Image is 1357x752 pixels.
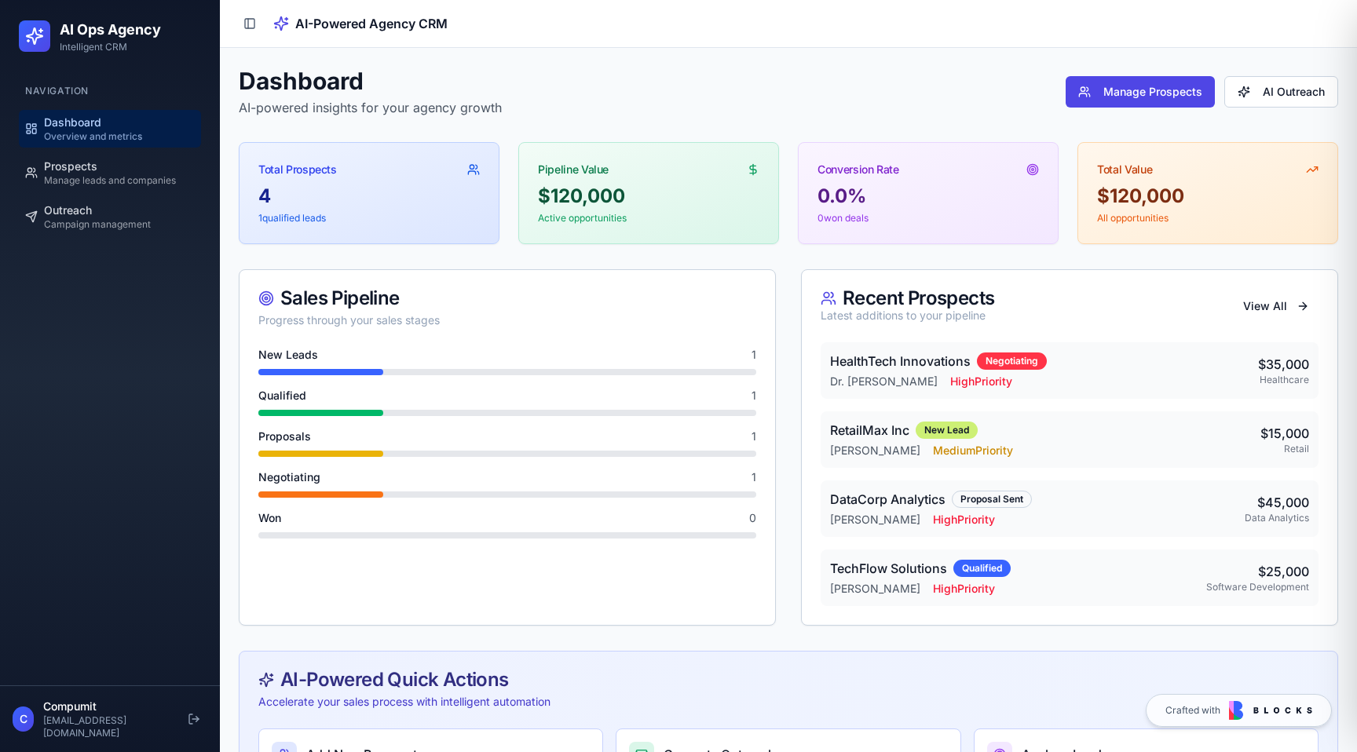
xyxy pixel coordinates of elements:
[1245,493,1309,512] div: $ 45,000
[1146,694,1332,727] a: Crafted with
[916,422,978,439] div: New Lead
[44,203,92,218] span: Outreach
[830,421,909,440] h4: RetailMax Inc
[43,714,180,739] span: [EMAIL_ADDRESS][DOMAIN_NAME]
[830,581,920,597] span: [PERSON_NAME]
[830,352,971,371] h4: HealthTech Innovations
[19,198,201,235] a: OutreachCampaign management
[1229,701,1312,720] img: Blocks
[817,212,1039,225] p: 0 won deals
[1066,76,1215,108] button: Manage Prospects
[1097,184,1319,209] div: $ 120,000
[60,41,161,53] p: Intelligent CRM
[830,374,938,389] span: Dr. [PERSON_NAME]
[1245,512,1309,524] div: Data Analytics
[952,491,1032,508] div: Proposal Sent
[1260,424,1309,443] div: $ 15,000
[19,154,201,192] a: ProspectsManage leads and companies
[258,670,1319,689] div: AI-Powered Quick Actions
[295,14,448,33] span: AI-Powered Agency CRM
[44,130,142,143] span: Overview and metrics
[258,510,281,526] span: Won
[1234,292,1319,320] button: View All
[258,289,756,308] div: Sales Pipeline
[239,98,502,117] p: AI-powered insights for your agency growth
[933,443,1013,458] span: Medium Priority
[1224,76,1338,108] button: AI Outreach
[258,469,320,485] span: Negotiating
[239,67,502,95] h1: Dashboard
[933,512,995,527] span: High Priority
[44,159,97,174] span: Prospects
[749,510,756,526] span: 0
[44,218,151,231] span: Campaign management
[538,212,759,225] p: Active opportunities
[258,388,306,403] span: Qualified
[258,184,480,209] div: 4
[817,184,1039,209] div: 0.0 %
[817,162,899,177] div: Conversion Rate
[830,443,920,458] span: [PERSON_NAME]
[953,560,1011,577] div: Qualified
[830,512,920,527] span: [PERSON_NAME]
[60,19,161,41] h2: AI Ops Agency
[821,289,994,308] div: Recent Prospects
[1206,562,1309,581] div: $ 25,000
[1258,355,1309,374] div: $ 35,000
[19,110,201,148] a: DashboardOverview and metrics
[752,429,756,444] span: 1
[1097,212,1319,225] p: All opportunities
[977,352,1047,370] div: Negotiating
[1260,443,1309,455] div: Retail
[752,347,756,363] span: 1
[752,388,756,403] span: 1
[6,78,214,104] div: Navigation
[752,469,756,485] span: 1
[1258,374,1309,386] div: Healthcare
[830,490,946,509] h4: DataCorp Analytics
[258,312,756,328] div: Progress through your sales stages
[258,429,311,444] span: Proposals
[830,559,947,578] h4: TechFlow Solutions
[258,212,480,225] p: 1 qualified leads
[1165,704,1220,717] span: Crafted with
[20,711,27,727] span: C
[43,699,180,714] span: Compumit
[538,162,609,177] div: Pipeline Value
[538,184,759,209] div: $ 120,000
[1097,162,1152,177] div: Total Value
[821,308,994,323] div: Latest additions to your pipeline
[1206,581,1309,593] div: Software Development
[258,694,1319,710] div: Accelerate your sales process with intelligent automation
[258,347,318,363] span: New Leads
[950,374,1012,389] span: High Priority
[44,115,101,130] span: Dashboard
[44,174,176,187] span: Manage leads and companies
[933,581,995,597] span: High Priority
[258,162,337,177] div: Total Prospects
